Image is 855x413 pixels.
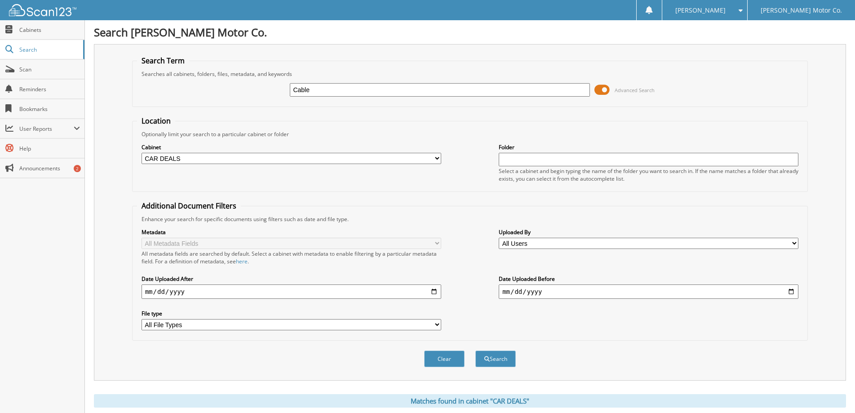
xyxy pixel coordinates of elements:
[142,310,441,317] label: File type
[19,85,80,93] span: Reminders
[142,284,441,299] input: start
[94,25,846,40] h1: Search [PERSON_NAME] Motor Co.
[499,228,798,236] label: Uploaded By
[94,394,846,408] div: Matches found in cabinet "CAR DEALS"
[475,351,516,367] button: Search
[137,116,175,126] legend: Location
[142,250,441,265] div: All metadata fields are searched by default. Select a cabinet with metadata to enable filtering b...
[675,8,726,13] span: [PERSON_NAME]
[137,56,189,66] legend: Search Term
[137,201,241,211] legend: Additional Document Filters
[142,228,441,236] label: Metadata
[236,258,248,265] a: here
[499,284,798,299] input: end
[19,46,79,53] span: Search
[19,145,80,152] span: Help
[74,165,81,172] div: 2
[499,167,798,182] div: Select a cabinet and begin typing the name of the folder you want to search in. If the name match...
[142,143,441,151] label: Cabinet
[615,87,655,93] span: Advanced Search
[424,351,465,367] button: Clear
[19,164,80,172] span: Announcements
[9,4,76,16] img: scan123-logo-white.svg
[137,130,803,138] div: Optionally limit your search to a particular cabinet or folder
[19,125,74,133] span: User Reports
[19,66,80,73] span: Scan
[142,275,441,283] label: Date Uploaded After
[19,105,80,113] span: Bookmarks
[499,143,798,151] label: Folder
[499,275,798,283] label: Date Uploaded Before
[137,215,803,223] div: Enhance your search for specific documents using filters such as date and file type.
[761,8,842,13] span: [PERSON_NAME] Motor Co.
[137,70,803,78] div: Searches all cabinets, folders, files, metadata, and keywords
[19,26,80,34] span: Cabinets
